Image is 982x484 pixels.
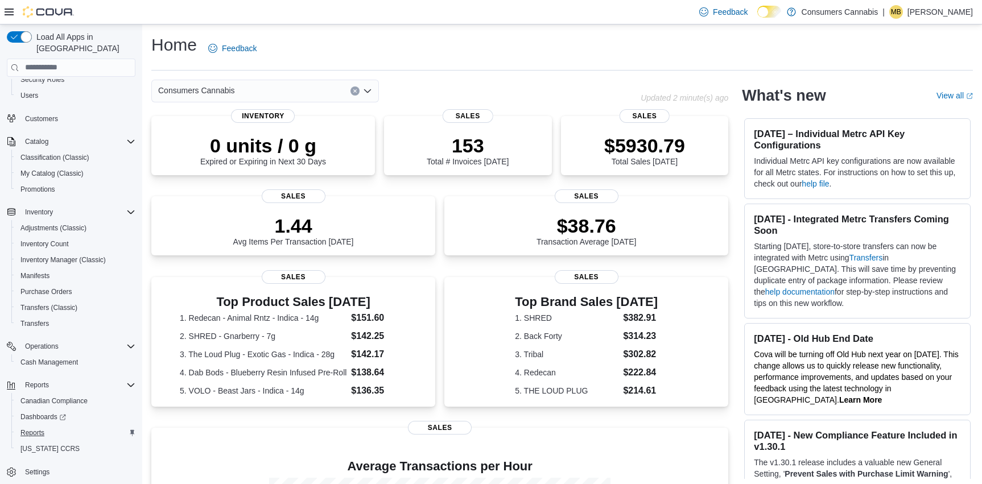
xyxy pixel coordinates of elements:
span: Adjustments (Classic) [16,221,135,235]
a: Inventory Manager (Classic) [16,253,110,267]
span: Transfers (Classic) [16,301,135,315]
span: Customers [25,114,58,123]
span: Inventory Manager (Classic) [16,253,135,267]
span: My Catalog (Classic) [16,167,135,180]
button: Reports [2,377,140,393]
h3: Top Brand Sales [DATE] [515,295,658,309]
span: Security Roles [16,73,135,86]
span: Reports [20,428,44,437]
a: Canadian Compliance [16,394,92,408]
div: Expired or Expiring in Next 30 Days [200,134,326,166]
dd: $142.17 [351,348,407,361]
button: Settings [2,464,140,480]
h2: What's new [742,86,826,105]
button: Transfers (Classic) [11,300,140,316]
h3: [DATE] – Individual Metrc API Key Configurations [754,128,961,151]
p: Updated 2 minute(s) ago [641,93,728,102]
div: Michael Bertani [889,5,903,19]
span: Settings [20,465,135,479]
span: Feedback [222,43,257,54]
span: Inventory [20,205,135,219]
a: [US_STATE] CCRS [16,442,84,456]
p: Individual Metrc API key configurations are now available for all Metrc states. For instructions ... [754,155,961,189]
dt: 4. Dab Bods - Blueberry Resin Infused Pre-Roll [180,367,346,378]
input: Dark Mode [757,6,781,18]
span: Sales [555,270,618,284]
a: My Catalog (Classic) [16,167,88,180]
span: Reports [25,380,49,390]
dd: $136.35 [351,384,407,398]
a: Adjustments (Classic) [16,221,91,235]
a: Dashboards [11,409,140,425]
dd: $142.25 [351,329,407,343]
div: Avg Items Per Transaction [DATE] [233,214,354,246]
dt: 3. Tribal [515,349,618,360]
span: Classification (Classic) [20,153,89,162]
span: Cash Management [16,355,135,369]
a: Purchase Orders [16,285,77,299]
span: Load All Apps in [GEOGRAPHIC_DATA] [32,31,135,54]
button: Inventory [2,204,140,220]
button: My Catalog (Classic) [11,166,140,181]
a: Inventory Count [16,237,73,251]
h3: Top Product Sales [DATE] [180,295,407,309]
button: Inventory [20,205,57,219]
span: Sales [408,421,472,435]
button: Reports [20,378,53,392]
button: Users [11,88,140,104]
p: $5930.79 [604,134,685,157]
span: Inventory Count [16,237,135,251]
span: Users [16,89,135,102]
span: Promotions [16,183,135,196]
span: Canadian Compliance [16,394,135,408]
a: Transfers (Classic) [16,301,82,315]
p: Starting [DATE], store-to-store transfers can now be integrated with Metrc using in [GEOGRAPHIC_D... [754,241,961,309]
a: Dashboards [16,410,71,424]
span: MB [891,5,901,19]
svg: External link [966,93,973,100]
span: Promotions [20,185,55,194]
span: Dashboards [16,410,135,424]
a: Manifests [16,269,54,283]
button: Catalog [20,135,53,148]
dt: 1. Redecan - Animal Rntz - Indica - 14g [180,312,346,324]
span: Inventory [231,109,295,123]
a: help documentation [765,287,835,296]
h4: Average Transactions per Hour [160,460,719,473]
a: Users [16,89,43,102]
button: Purchase Orders [11,284,140,300]
div: Total Sales [DATE] [604,134,685,166]
span: Inventory Manager (Classic) [20,255,106,264]
span: Transfers (Classic) [20,303,77,312]
button: Canadian Compliance [11,393,140,409]
p: $38.76 [537,214,637,237]
h3: [DATE] - Old Hub End Date [754,333,961,344]
span: Users [20,91,38,100]
button: Reports [11,425,140,441]
img: Cova [23,6,74,18]
a: Cash Management [16,355,82,369]
dt: 2. SHRED - Gnarberry - 7g [180,330,346,342]
button: Operations [20,340,63,353]
p: 153 [427,134,509,157]
dt: 2. Back Forty [515,330,618,342]
a: Transfers [849,253,883,262]
button: Inventory Count [11,236,140,252]
span: Sales [555,189,618,203]
button: Promotions [11,181,140,197]
a: View allExternal link [936,91,973,100]
span: Sales [262,270,325,284]
span: Sales [620,109,670,123]
span: Operations [20,340,135,353]
span: Washington CCRS [16,442,135,456]
dt: 4. Redecan [515,367,618,378]
button: Operations [2,338,140,354]
p: [PERSON_NAME] [907,5,973,19]
span: Customers [20,111,135,126]
div: Transaction Average [DATE] [537,214,637,246]
a: Learn More [839,395,882,404]
button: Security Roles [11,72,140,88]
span: Cash Management [20,358,78,367]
